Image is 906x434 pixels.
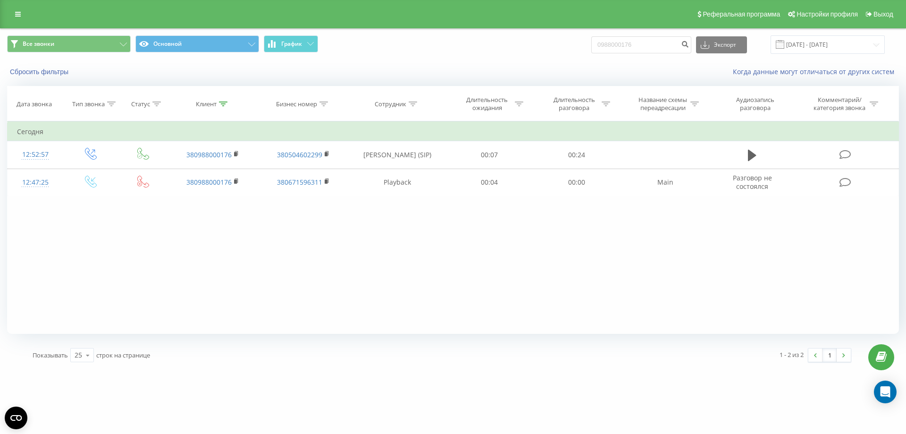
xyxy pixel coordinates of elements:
div: Длительность разговора [549,96,599,112]
a: 380988000176 [186,150,232,159]
td: Playback [348,169,446,196]
div: Open Intercom Messenger [874,381,897,403]
a: 1 [822,349,837,362]
button: График [264,35,318,52]
span: График [281,41,302,47]
div: Клиент [196,100,217,108]
a: Когда данные могут отличаться от других систем [733,67,899,76]
span: Реферальная программа [703,10,780,18]
span: Показывать [33,351,68,359]
span: Выход [873,10,893,18]
button: Сбросить фильтры [7,68,73,76]
div: Тип звонка [72,100,105,108]
div: 12:47:25 [17,173,54,192]
div: Сотрудник [375,100,406,108]
input: Поиск по номеру [591,36,691,53]
td: Сегодня [8,122,899,141]
div: Дата звонка [17,100,52,108]
span: Разговор не состоялся [733,173,772,191]
span: строк на странице [96,351,150,359]
span: Все звонки [23,40,54,48]
button: Основной [135,35,259,52]
button: Open CMP widget [5,407,27,429]
td: 00:07 [446,141,533,169]
td: Main [620,169,711,196]
div: Название схемы переадресации [638,96,688,112]
div: 1 - 2 из 2 [780,350,804,359]
button: Экспорт [696,36,747,53]
button: Все звонки [7,35,131,52]
td: 00:04 [446,169,533,196]
span: Настройки профиля [797,10,858,18]
div: 25 [75,350,82,360]
div: 12:52:57 [17,145,54,164]
div: Длительность ожидания [462,96,512,112]
div: Комментарий/категория звонка [812,96,867,112]
a: 380671596311 [277,178,322,187]
div: Статус [131,100,150,108]
a: 380504602299 [277,150,322,159]
td: 00:00 [533,169,620,196]
a: 380988000176 [186,178,232,187]
div: Аудиозапись разговора [725,96,786,112]
div: Бизнес номер [276,100,317,108]
td: 00:24 [533,141,620,169]
td: [PERSON_NAME] (SIP) [348,141,446,169]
